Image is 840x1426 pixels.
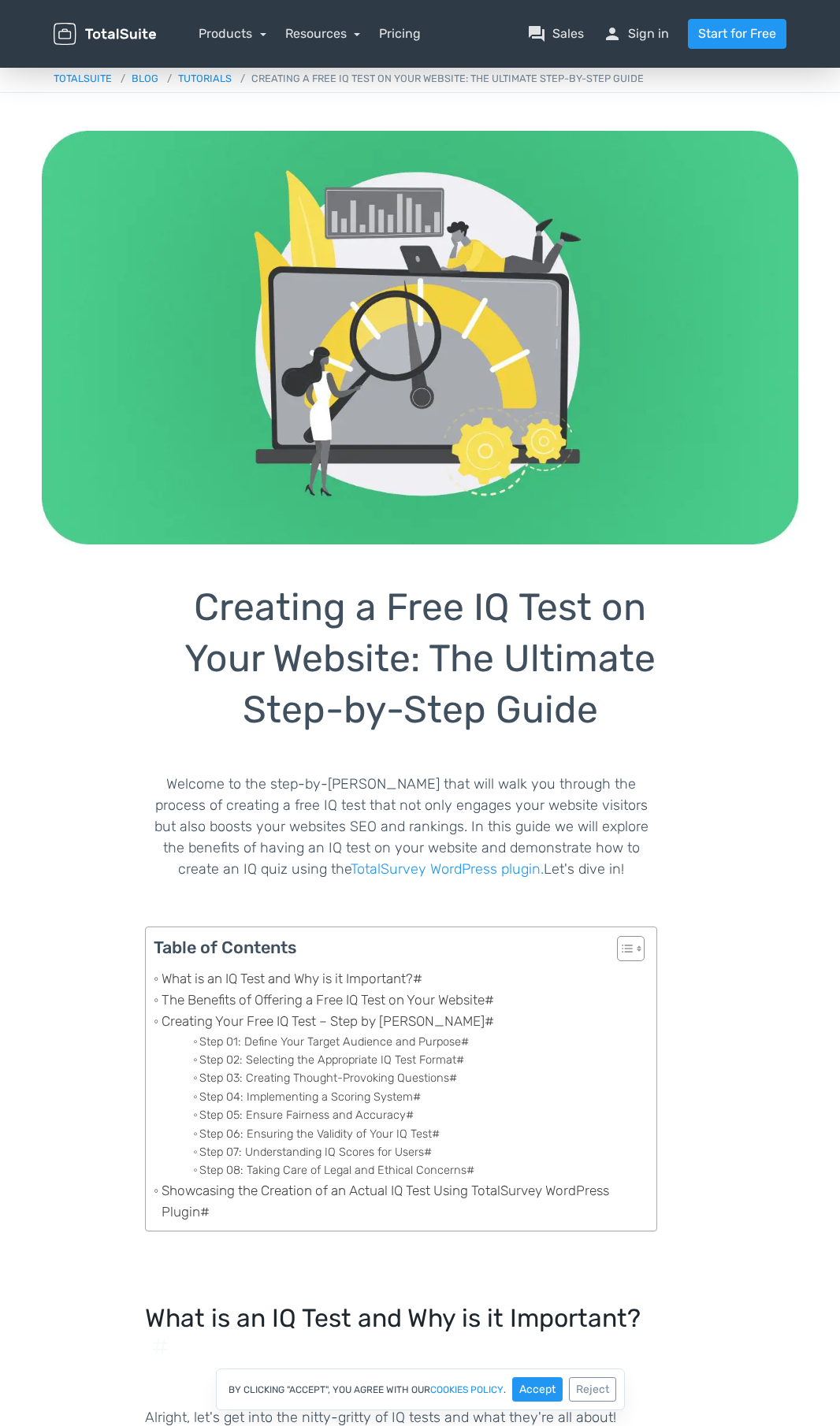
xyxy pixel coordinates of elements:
button: Accept [512,1377,563,1402]
a: What is an IQ Test and Why is it Important?# [154,968,422,990]
a: question_answerSales [527,24,584,43]
a: Products [199,26,266,41]
a: Creating Your Free IQ Test – Step by [PERSON_NAME]# [154,1011,493,1032]
a: cookies policy [430,1385,504,1394]
span: question_answer [527,24,546,43]
a: Step 07: Understanding IQ Scores for Users# [193,1143,432,1161]
a: Blog [114,72,158,84]
a: Step 08: Taking Care of Legal and Ethical Concerns# [193,1161,474,1179]
a: Step 03: Creating Thought-Provoking Questions# [193,1069,457,1087]
a: Start for Free [688,19,786,49]
h1: Creating a Free IQ Test on Your Website: The Ultimate Step-by-Step Guide [81,582,759,735]
a: Step 04: Implementing a Scoring System# [193,1088,421,1106]
h2: What is an IQ Test and Why is it Important? [145,1305,657,1360]
img: TotalSuite for WordPress [54,23,156,45]
p: Welcome to the step-by-[PERSON_NAME] that will walk you through the process of creating a free IQ... [145,774,657,880]
span: person [603,24,622,43]
div: By clicking "Accept", you agree with our . [216,1368,625,1410]
a: TotalSurvey WordPress plugin. [351,860,544,878]
button: Reject [569,1377,616,1402]
a: Step 06: Ensuring the Validity of Your IQ Test# [193,1125,440,1143]
img: Creating a Free IQ Test on Your Website: The Ultimate Step-by-Step Guide [42,131,798,544]
a: Step 02: Selecting the Appropriate IQ Test Format# [193,1051,464,1069]
a: Tutorials [161,72,232,84]
a: Toggle Table of Content [605,935,641,968]
a: Step 01: Define Your Target Audience and Purpose# [193,1033,469,1051]
a: Resources [285,26,361,41]
a: TotalSuite [54,72,112,84]
span: Creating a Free IQ Test on Your Website: The Ultimate Step-by-Step Guide [234,72,644,84]
a: The Benefits of Offering a Free IQ Test on Your Website# [154,990,493,1011]
a: Step 05: Ensure Fairness and Accuracy# [193,1106,414,1124]
a: Pricing [379,24,421,43]
a: # [151,1331,169,1361]
a: Showcasing the Creation of an Actual IQ Test Using TotalSurvey WordPress Plugin# [154,1180,641,1224]
a: personSign in [603,24,669,43]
